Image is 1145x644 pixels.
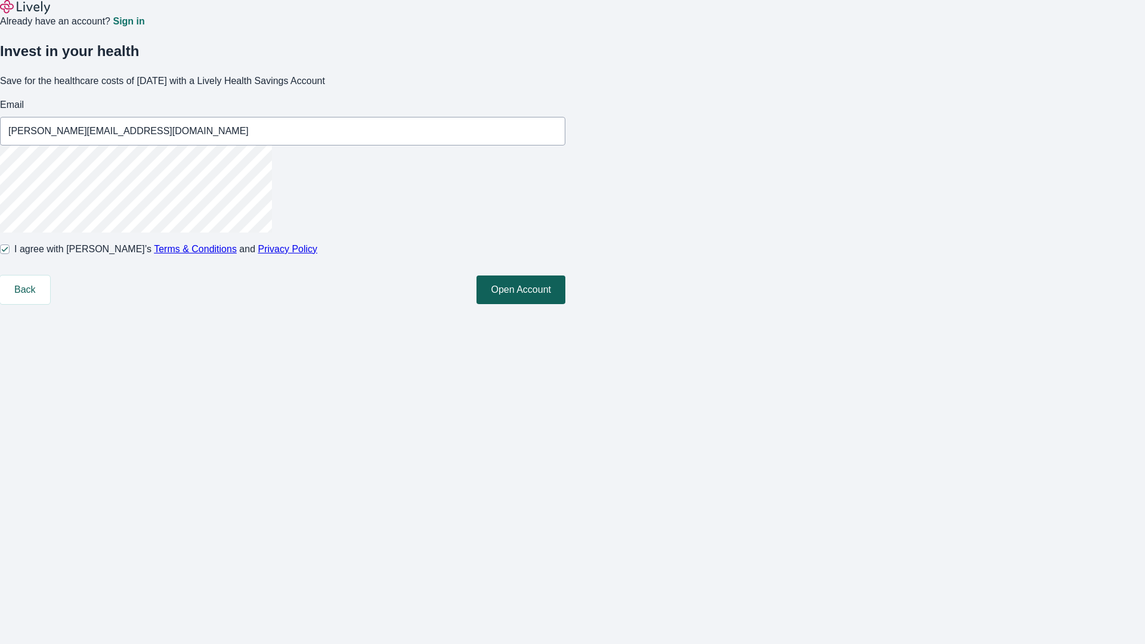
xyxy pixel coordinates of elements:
[113,17,144,26] a: Sign in
[14,242,317,256] span: I agree with [PERSON_NAME]’s and
[476,275,565,304] button: Open Account
[258,244,318,254] a: Privacy Policy
[154,244,237,254] a: Terms & Conditions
